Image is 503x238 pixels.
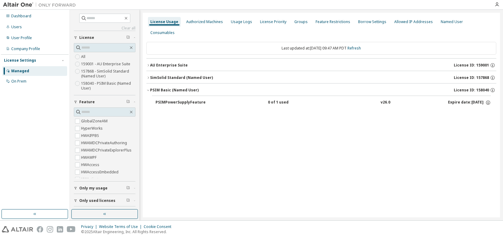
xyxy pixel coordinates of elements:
[156,100,210,105] div: PSIMPowerSupplyFeature
[448,100,491,105] div: Expire date: [DATE]
[11,79,26,84] div: On Prem
[126,198,130,203] span: Clear filter
[79,35,94,40] span: License
[74,182,135,195] button: Only my usage
[186,19,223,24] div: Authorized Machines
[150,88,199,93] div: PSIM Basic (Named User)
[81,139,128,147] label: HWAMDCPrivateAuthoring
[81,176,102,183] label: HWActivate
[67,226,76,233] img: youtube.svg
[81,154,98,161] label: HWAWPF
[74,95,135,109] button: Feature
[11,46,40,51] div: Company Profile
[81,229,175,234] p: © 2025 Altair Engineering, Inc. All Rights Reserved.
[11,69,29,73] div: Managed
[81,53,87,60] label: All
[81,117,109,125] label: GlobalZoneAM
[144,224,175,229] div: Cookie Consent
[146,71,496,84] button: SimSolid Standard (Named User)License ID: 157868
[150,75,213,80] div: SimSolid Standard (Named User)
[74,26,135,31] a: Clear all
[2,226,33,233] img: altair_logo.svg
[126,100,130,104] span: Clear filter
[126,35,130,40] span: Clear filter
[81,224,99,229] div: Privacy
[348,46,361,51] a: Refresh
[79,208,126,218] span: Collapse on share string
[126,186,130,191] span: Clear filter
[294,19,308,24] div: Groups
[156,96,491,109] button: PSIMPowerSupplyFeature0 of 1 usedv26.0Expire date:[DATE]
[260,19,286,24] div: License Priority
[4,58,36,63] div: License Settings
[454,75,489,80] span: License ID: 157868
[11,14,31,19] div: Dashboard
[146,83,496,97] button: PSIM Basic (Named User)License ID: 158040
[81,168,120,176] label: HWAccessEmbedded
[99,224,144,229] div: Website Terms of Use
[381,100,390,105] div: v26.0
[79,186,108,191] span: Only my usage
[81,68,135,80] label: 157868 - SimSolid Standard (Named User)
[47,226,53,233] img: instagram.svg
[150,30,175,35] div: Consumables
[150,19,178,24] div: License Usage
[146,42,496,55] div: Last updated at: [DATE] 09:47 AM PDT
[268,100,323,105] div: 0 of 1 used
[81,161,101,168] label: HWAccess
[74,194,135,207] button: Only used licenses
[316,19,350,24] div: Feature Restrictions
[150,63,188,68] div: AU Enterprise Suite
[146,59,496,72] button: AU Enterprise SuiteLicense ID: 159001
[74,31,135,44] button: License
[11,25,22,29] div: Users
[394,19,433,24] div: Allowed IP Addresses
[81,80,135,92] label: 158040 - PSIM Basic (Named User)
[231,19,252,24] div: Usage Logs
[79,198,115,203] span: Only used licenses
[81,125,104,132] label: HyperWorks
[3,2,79,8] img: Altair One
[358,19,386,24] div: Borrow Settings
[57,226,63,233] img: linkedin.svg
[81,147,133,154] label: HWAMDCPrivateExplorerPlus
[81,132,100,139] label: HWAIFPBS
[441,19,463,24] div: Named User
[454,88,489,93] span: License ID: 158040
[454,63,489,68] span: License ID: 159001
[11,36,32,40] div: User Profile
[81,60,132,68] label: 159001 - AU Enterprise Suite
[37,226,43,233] img: facebook.svg
[79,100,95,104] span: Feature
